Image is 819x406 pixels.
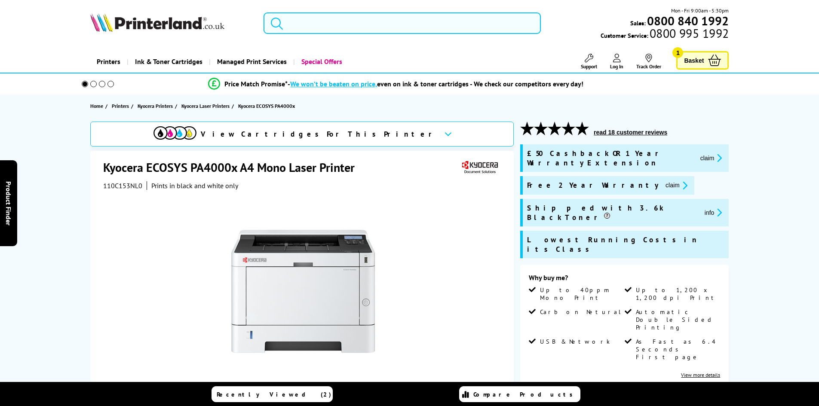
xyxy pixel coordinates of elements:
[672,47,683,58] span: 1
[219,207,387,375] img: Kyocera ECOSYS PA4000x
[540,286,623,302] span: Up to 40ppm Mono Print
[684,55,704,66] span: Basket
[293,51,349,73] a: Special Offers
[529,273,720,286] div: Why buy me?
[138,101,173,110] span: Kyocera Printers
[610,63,623,70] span: Log In
[201,129,437,139] span: View Cartridges For This Printer
[581,54,597,70] a: Support
[90,51,127,73] a: Printers
[527,203,698,222] span: Shipped with 3.6k Black Toner
[212,386,333,402] a: Recently Viewed (2)
[112,101,131,110] a: Printers
[630,19,646,27] span: Sales:
[217,391,331,398] span: Recently Viewed (2)
[473,391,577,398] span: Compare Products
[636,54,661,70] a: Track Order
[581,63,597,70] span: Support
[151,181,238,190] i: Prints in black and white only
[90,13,224,32] img: Printerland Logo
[459,386,580,402] a: Compare Products
[647,13,729,29] b: 0800 840 1992
[238,103,295,109] span: Kyocera ECOSYS PA4000x
[103,159,363,175] h1: Kyocera ECOSYS PA4000x A4 Mono Laser Printer
[288,79,583,88] div: - even on ink & toner cartridges - We check our competitors every day!
[103,181,142,190] span: 110C153NL0
[540,338,610,345] span: USB & Network
[153,126,196,140] img: cmyk-icon.svg
[90,101,103,110] span: Home
[636,338,718,361] span: As Fast as 6.4 Seconds First page
[209,51,293,73] a: Managed Print Services
[671,6,729,15] span: Mon - Fri 9:00am - 5:30pm
[636,308,718,331] span: Automatic Double Sided Printing
[527,235,724,254] span: Lowest Running Costs in its Class
[646,17,729,25] a: 0800 840 1992
[681,372,720,378] a: View more details
[460,159,500,175] img: Kyocera
[610,54,623,70] a: Log In
[4,181,13,225] span: Product Finder
[527,180,659,190] span: Free 2 Year Warranty
[181,101,230,110] span: Kyocera Laser Printers
[290,79,377,88] span: We won’t be beaten on price,
[648,29,729,37] span: 0800 995 1992
[601,29,729,40] span: Customer Service:
[591,128,670,136] button: read 18 customer reviews
[181,101,232,110] a: Kyocera Laser Printers
[702,208,725,217] button: promo-description
[138,101,175,110] a: Kyocera Printers
[698,153,725,163] button: promo-description
[112,101,129,110] span: Printers
[127,51,209,73] a: Ink & Toner Cartridges
[527,149,693,168] span: £50 Cashback OR 1 Year Warranty Extension
[90,101,105,110] a: Home
[676,51,729,70] a: Basket 1
[135,51,202,73] span: Ink & Toner Cartridges
[90,13,253,34] a: Printerland Logo
[70,76,722,92] li: modal_Promise
[663,180,690,190] button: promo-description
[636,286,718,302] span: Up to 1,200 x 1,200 dpi Print
[540,308,622,316] span: Carbon Netural
[224,79,288,88] span: Price Match Promise*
